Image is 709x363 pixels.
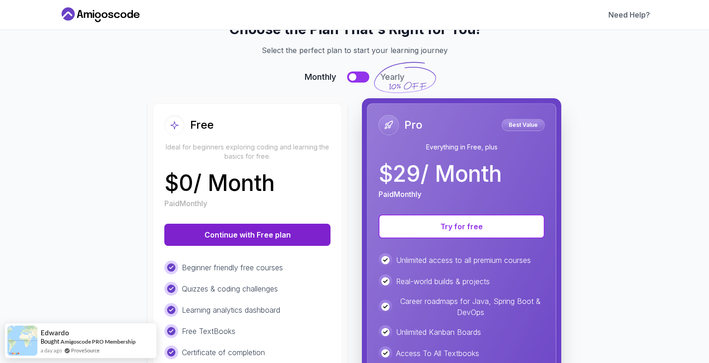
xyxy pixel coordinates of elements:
[164,143,330,161] p: Ideal for beginners exploring coding and learning the basics for free.
[7,326,37,356] img: provesource social proof notification image
[190,118,214,132] h2: Free
[305,71,336,83] span: Monthly
[379,163,502,185] p: $ 29 / Month
[182,283,278,294] p: Quizzes & coding challenges
[41,338,60,345] span: Bought
[182,262,283,273] p: Beginner friendly free courses
[503,120,543,130] p: Best Value
[379,189,421,200] p: Paid Monthly
[182,326,235,337] p: Free TextBooks
[396,276,490,287] p: Real-world builds & projects
[70,45,639,56] p: Select the perfect plan to start your learning journey
[608,9,650,20] a: Need Help?
[41,346,62,354] span: a day ago
[379,143,545,152] p: Everything in Free, plus
[71,346,100,354] a: ProveSource
[60,338,136,345] a: Amigoscode PRO Membership
[164,198,207,209] p: Paid Monthly
[379,214,545,238] button: Try for free
[396,348,479,359] p: Access To All Textbooks
[404,118,422,132] h2: Pro
[164,224,330,246] button: Continue with Free plan
[182,347,265,358] p: Certificate of completion
[396,296,545,318] p: Career roadmaps for Java, Spring Boot & DevOps
[164,172,275,194] p: $ 0 / Month
[396,255,531,266] p: Unlimited access to all premium courses
[396,327,481,338] p: Unlimited Kanban Boards
[182,304,280,315] p: Learning analytics dashboard
[41,329,69,337] span: Edwardo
